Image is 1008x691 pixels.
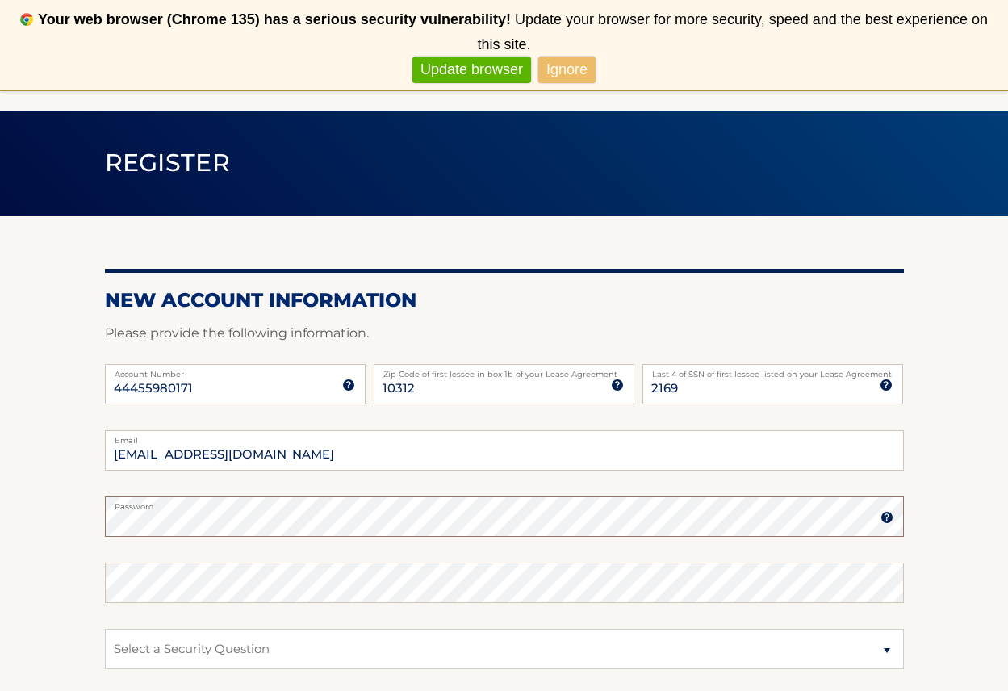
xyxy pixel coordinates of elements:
label: Password [105,496,904,509]
input: Zip Code [374,364,634,404]
img: tooltip.svg [611,379,624,392]
span: Register [105,148,231,178]
label: Account Number [105,364,366,377]
img: tooltip.svg [880,511,893,524]
a: Update browser [412,57,531,83]
p: Please provide the following information. [105,322,904,345]
input: SSN or EIN (last 4 digits only) [642,364,903,404]
label: Last 4 of SSN of first lessee listed on your Lease Agreement [642,364,903,377]
img: tooltip.svg [880,379,893,392]
label: Zip Code of first lessee in box 1b of your Lease Agreement [374,364,634,377]
input: Account Number [105,364,366,404]
label: Email [105,430,904,443]
img: tooltip.svg [342,379,355,392]
b: Your web browser (Chrome 135) has a serious security vulnerability! [38,11,511,27]
span: Update your browser for more security, speed and the best experience on this site. [477,11,987,52]
a: Ignore [538,57,596,83]
input: Email [105,430,904,471]
h2: New Account Information [105,288,904,312]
